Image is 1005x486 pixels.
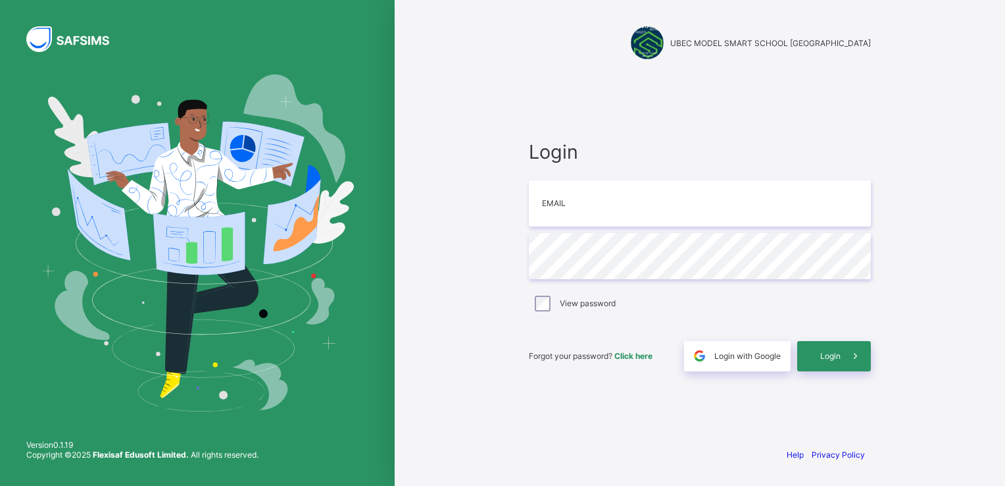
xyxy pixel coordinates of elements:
span: Login with Google [714,351,781,361]
a: Click here [614,351,652,361]
img: Hero Image [41,74,354,412]
span: Copyright © 2025 All rights reserved. [26,450,258,460]
span: Version 0.1.19 [26,440,258,450]
strong: Flexisaf Edusoft Limited. [93,450,189,460]
a: Help [787,450,804,460]
img: SAFSIMS Logo [26,26,125,52]
label: View password [560,298,616,308]
span: UBEC MODEL SMART SCHOOL [GEOGRAPHIC_DATA] [670,38,871,48]
a: Privacy Policy [812,450,865,460]
span: Forgot your password? [529,351,652,361]
span: Login [820,351,841,361]
span: Login [529,140,871,163]
img: google.396cfc9801f0270233282035f929180a.svg [692,348,707,364]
